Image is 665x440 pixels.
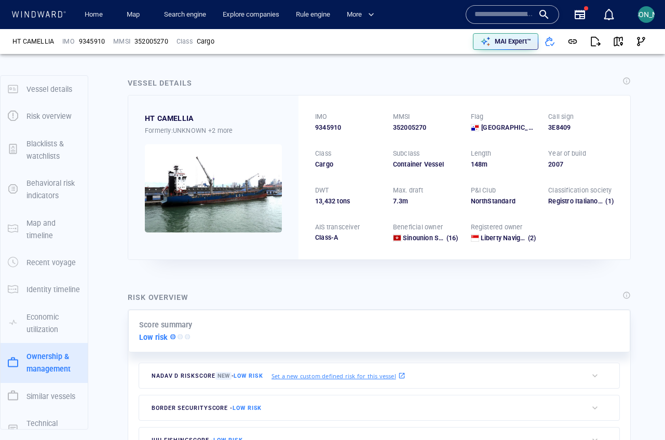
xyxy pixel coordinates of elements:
div: Formerly: UNKNOWN [145,125,282,136]
button: Map [118,6,152,24]
button: MAI Expert™ [473,33,538,50]
p: Set a new custom defined risk for this vessel [272,372,396,380]
a: Vessel details [1,84,88,93]
a: Identity timeline [1,284,88,294]
a: Rule engine [292,6,334,24]
a: Risk overview [1,111,88,121]
p: AIS transceiver [315,223,360,232]
a: Behavioral risk indicators [1,184,88,194]
a: Similar vessels [1,391,88,401]
p: Economic utilization [26,311,80,336]
button: Recent voyage [1,249,88,276]
p: IMO [62,37,75,46]
div: Container Vessel [393,160,458,169]
div: NorthStandard [471,197,536,206]
a: Search engine [160,6,210,24]
button: Blacklists & watchlists [1,130,88,170]
div: Notification center [603,8,615,21]
p: Call sign [548,112,574,121]
p: Beneficial owner [393,223,443,232]
span: NADAV D risk score - [152,372,263,380]
p: IMO [315,112,328,121]
p: Registered owner [471,223,523,232]
p: +2 more [208,125,233,136]
span: border security score - [152,405,262,411]
span: 148 [471,160,482,168]
iframe: Chat [621,393,657,432]
button: Home [77,6,110,24]
a: Explore companies [219,6,283,24]
p: Classification society [548,186,612,195]
button: Visual Link Analysis [630,30,653,53]
div: Vessel details [128,77,192,89]
a: Set a new custom defined risk for this vessel [272,370,405,381]
p: Flag [471,112,484,121]
button: Economic utilization [1,304,88,343]
p: Similar vessels [26,390,75,403]
a: Home [80,6,107,24]
button: Behavioral risk indicators [1,170,88,210]
p: Length [471,149,492,158]
a: Technical details [1,424,88,434]
div: Registro Italiano Navale (RINA) [548,197,604,206]
p: Class [177,37,193,46]
span: (16) [444,233,458,243]
span: Class-A [315,233,338,241]
span: Liberty Navigation (s) Pte. Ltd. [481,234,572,242]
a: Sinounion Shipping Service Limited (16) [403,233,458,243]
span: m [402,197,408,205]
p: Identity timeline [26,283,80,296]
div: HT CAMELLIA [12,37,54,46]
button: Vessel details [1,76,88,103]
button: Similar vessels [1,383,88,410]
span: (2) [526,233,536,243]
div: Registro Italiano Navale (RINA) [548,197,614,206]
span: m [482,160,487,168]
div: Risk overview [128,291,188,304]
p: P&I Club [471,186,496,195]
button: Map and timeline [1,210,88,250]
a: Map [123,6,147,24]
div: HT CAMELLIA [145,112,194,125]
span: 3 [399,197,402,205]
p: Score summary [139,319,193,331]
p: Ownership & management [26,350,80,376]
span: More [347,9,374,21]
button: Identity timeline [1,276,88,303]
p: MAI Expert™ [495,37,531,46]
p: Low risk [139,331,168,343]
p: MMSI [113,37,130,46]
button: Risk overview [1,103,88,130]
div: Cargo [315,160,381,169]
div: 352005270 [393,123,458,132]
button: More [343,6,383,24]
p: Max. draft [393,186,423,195]
a: Recent voyage [1,257,88,267]
span: 9345910 [315,123,341,132]
p: Behavioral risk indicators [26,177,80,202]
p: Year of build [548,149,586,158]
div: 13,432 tons [315,197,381,206]
a: Ownership & management [1,357,88,367]
button: [PERSON_NAME] [636,4,657,25]
p: MMSI [393,112,410,121]
p: Subclass [393,149,420,158]
span: (1) [604,197,614,206]
p: Vessel details [26,83,72,95]
span: 7 [393,197,397,205]
div: 352005270 [134,37,168,46]
div: 3E8409 [548,123,614,132]
a: Economic utilization [1,318,88,327]
p: Class [315,149,331,158]
p: Recent voyage [26,256,76,269]
a: Map and timeline [1,224,88,233]
button: Ownership & management [1,343,88,383]
p: Risk overview [26,110,72,122]
span: [GEOGRAPHIC_DATA] [481,123,536,132]
p: Blacklists & watchlists [26,137,80,163]
span: . [397,197,399,205]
